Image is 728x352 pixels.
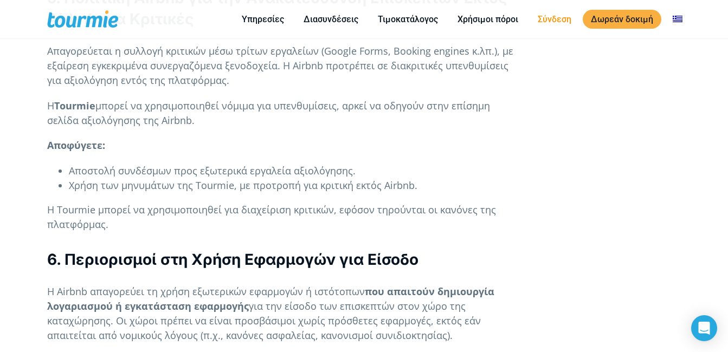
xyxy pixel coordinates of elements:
a: Δωρεάν δοκιμή [583,10,661,29]
strong: Tourmie [54,99,95,112]
p: Η μπορεί να χρησιμοποιηθεί νόμιμα για υπενθυμίσεις, αρκεί να οδηγούν στην επίσημη σελίδα αξιολόγη... [47,99,517,128]
strong: Αποφύγετε: [47,139,105,152]
p: Η Tourmie μπορεί να χρησιμοποιηθεί για διαχείριση κριτικών, εφόσον τηρούνται οι κανόνες της πλατφ... [47,203,517,232]
h3: 6. Περιορισμοί στη Χρήση Εφαρμογών για Είσοδο [47,249,517,270]
li: Αποστολή συνδέσμων προς εξωτερικά εργαλεία αξιολόγησης. [69,164,517,178]
p: Η Airbnb απαγορεύει τη χρήση εξωτερικών εφαρμογών ή ιστότοπων για την είσοδο των επισκεπτών στον ... [47,284,517,343]
a: Αλλαγή σε [665,12,691,26]
li: Χρήση των μηνυμάτων της Tourmie, με προτροπή για κριτική εκτός Airbnb. [69,178,517,193]
a: Σύνδεση [530,12,579,26]
strong: που απαιτούν δημιουργία λογαριασμού ή εγκατάσταση εφαρμογής [47,285,494,312]
a: Διασυνδέσεις [295,12,366,26]
p: Απαγορεύεται η συλλογή κριτικών μέσω τρίτων εργαλείων (Google Forms, Booking engines κ.λπ.), με ε... [47,44,517,88]
div: Open Intercom Messenger [691,315,717,341]
a: Χρήσιμοι πόροι [449,12,526,26]
a: Υπηρεσίες [234,12,292,26]
a: Τιμοκατάλογος [370,12,446,26]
